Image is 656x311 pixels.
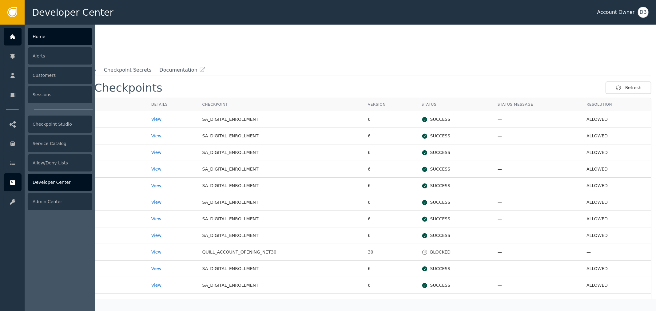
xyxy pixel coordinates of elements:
[159,66,205,74] a: Documentation
[582,294,651,310] td: ALLOWED
[422,266,488,272] div: SUCCESS
[28,174,92,191] div: Developer Center
[493,111,582,128] td: —
[198,111,364,128] td: SA_DIGITAL_ENROLLMENT
[4,115,92,133] a: Checkpoint Studio
[606,81,651,94] button: Refresh
[198,244,364,261] td: QUILL_ACCOUNT_OPENING_NET30
[28,116,92,133] div: Checkpoint Studio
[363,244,417,261] td: 30
[493,144,582,161] td: —
[198,128,364,144] td: SA_DIGITAL_ENROLLMENT
[615,85,642,91] div: Refresh
[28,154,92,171] div: Allow/Deny Lists
[363,194,417,211] td: 6
[4,47,92,65] a: Alerts
[493,178,582,194] td: —
[493,211,582,227] td: —
[198,178,364,194] td: SA_DIGITAL_ENROLLMENT
[202,102,359,107] div: Checkpoint
[368,102,412,107] div: Version
[422,216,488,222] div: SUCCESS
[493,277,582,294] td: —
[582,144,651,161] td: ALLOWED
[28,193,92,210] div: Admin Center
[582,111,651,128] td: ALLOWED
[104,66,152,74] span: Checkpoint Secrets
[582,244,651,261] td: —
[422,249,488,255] div: BLOCKED
[28,47,92,65] div: Alerts
[198,227,364,244] td: SA_DIGITAL_ENROLLMENT
[151,232,193,239] div: View
[422,102,488,107] div: Status
[582,211,651,227] td: ALLOWED
[582,178,651,194] td: ALLOWED
[363,144,417,161] td: 6
[159,66,197,74] span: Documentation
[4,193,92,211] a: Admin Center
[4,173,92,191] a: Developer Center
[582,161,651,178] td: ALLOWED
[493,294,582,310] td: —
[198,194,364,211] td: SA_DIGITAL_ENROLLMENT
[28,28,92,45] div: Home
[582,227,651,244] td: ALLOWED
[422,183,488,189] div: SUCCESS
[363,211,417,227] td: 6
[198,261,364,277] td: SA_DIGITAL_ENROLLMENT
[151,149,193,156] div: View
[151,199,193,206] div: View
[151,166,193,172] div: View
[151,282,193,289] div: View
[198,144,364,161] td: SA_DIGITAL_ENROLLMENT
[198,277,364,294] td: SA_DIGITAL_ENROLLMENT
[151,266,193,272] div: View
[422,199,488,206] div: SUCCESS
[363,261,417,277] td: 6
[198,211,364,227] td: SA_DIGITAL_ENROLLMENT
[151,216,193,222] div: View
[582,128,651,144] td: ALLOWED
[493,227,582,244] td: —
[4,86,92,104] a: Sessions
[28,135,92,152] div: Service Catalog
[363,227,417,244] td: 6
[498,102,577,107] div: Status Message
[493,261,582,277] td: —
[586,102,646,107] div: Resolution
[151,183,193,189] div: View
[582,277,651,294] td: ALLOWED
[493,161,582,178] td: —
[638,7,649,18] button: DB
[493,244,582,261] td: —
[198,294,364,310] td: SA_DIGITAL_ENROLLMENT
[422,133,488,139] div: SUCCESS
[493,128,582,144] td: —
[32,6,113,19] span: Developer Center
[363,111,417,128] td: 6
[582,194,651,211] td: ALLOWED
[422,166,488,172] div: SUCCESS
[422,116,488,123] div: SUCCESS
[582,261,651,277] td: ALLOWED
[363,161,417,178] td: 6
[4,135,92,152] a: Service Catalog
[198,161,364,178] td: SA_DIGITAL_ENROLLMENT
[422,232,488,239] div: SUCCESS
[151,102,193,107] div: Details
[28,67,92,84] div: Customers
[363,128,417,144] td: 6
[151,249,193,255] div: View
[4,66,92,84] a: Customers
[422,149,488,156] div: SUCCESS
[4,154,92,172] a: Allow/Deny Lists
[363,277,417,294] td: 6
[4,28,92,45] a: Home
[151,133,193,139] div: View
[422,282,488,289] div: SUCCESS
[363,178,417,194] td: 6
[493,194,582,211] td: —
[151,116,193,123] div: View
